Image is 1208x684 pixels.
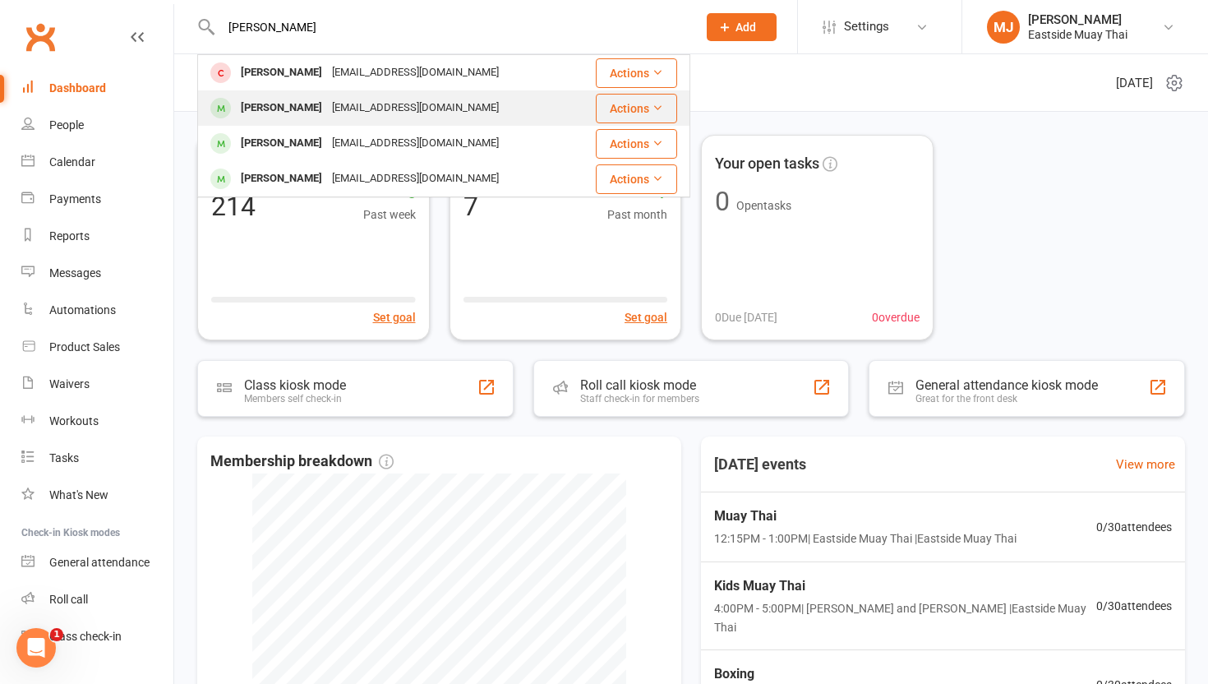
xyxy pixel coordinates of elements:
[736,199,791,212] span: Open tasks
[210,450,394,474] span: Membership breakdown
[327,96,504,120] div: [EMAIL_ADDRESS][DOMAIN_NAME]
[625,308,667,326] button: Set goal
[49,488,108,501] div: What's New
[327,132,504,155] div: [EMAIL_ADDRESS][DOMAIN_NAME]
[735,21,756,34] span: Add
[50,628,63,641] span: 1
[21,70,173,107] a: Dashboard
[20,16,61,58] a: Clubworx
[915,377,1098,393] div: General attendance kiosk mode
[49,630,122,643] div: Class check-in
[596,58,677,88] button: Actions
[49,192,101,206] div: Payments
[244,377,346,393] div: Class kiosk mode
[714,506,1017,527] span: Muay Thai
[49,556,150,569] div: General attendance
[49,266,101,280] div: Messages
[373,308,416,326] button: Set goal
[580,377,699,393] div: Roll call kiosk mode
[21,544,173,581] a: General attendance kiosk mode
[363,206,416,224] span: Past week
[49,81,106,95] div: Dashboard
[21,218,173,255] a: Reports
[1116,73,1153,93] span: [DATE]
[21,144,173,181] a: Calendar
[21,477,173,514] a: What's New
[211,193,256,220] div: 214
[327,167,504,191] div: [EMAIL_ADDRESS][DOMAIN_NAME]
[236,61,327,85] div: [PERSON_NAME]
[21,329,173,366] a: Product Sales
[715,188,730,215] div: 0
[872,308,920,326] span: 0 overdue
[21,618,173,655] a: Class kiosk mode
[596,129,677,159] button: Actions
[49,303,116,317] div: Automations
[236,132,327,155] div: [PERSON_NAME]
[236,96,327,120] div: [PERSON_NAME]
[580,393,699,404] div: Staff check-in for members
[244,393,346,404] div: Members self check-in
[21,581,173,618] a: Roll call
[707,13,777,41] button: Add
[21,255,173,292] a: Messages
[596,94,677,123] button: Actions
[21,181,173,218] a: Payments
[1096,597,1172,615] span: 0 / 30 attendees
[21,403,173,440] a: Workouts
[21,440,173,477] a: Tasks
[1116,455,1175,474] a: View more
[715,308,777,326] span: 0 Due [DATE]
[701,450,819,479] h3: [DATE] events
[49,229,90,243] div: Reports
[49,451,79,464] div: Tasks
[987,11,1020,44] div: MJ
[844,8,889,45] span: Settings
[21,107,173,144] a: People
[607,206,667,224] span: Past month
[49,118,84,132] div: People
[327,61,504,85] div: [EMAIL_ADDRESS][DOMAIN_NAME]
[1028,12,1127,27] div: [PERSON_NAME]
[21,292,173,329] a: Automations
[49,377,90,391] div: Waivers
[1028,27,1127,42] div: Eastside Muay Thai
[915,393,1098,404] div: Great for the front desk
[49,155,95,169] div: Calendar
[715,152,819,176] span: Your open tasks
[236,167,327,191] div: [PERSON_NAME]
[714,599,1096,636] span: 4:00PM - 5:00PM | [PERSON_NAME] and [PERSON_NAME] | Eastside Muay Thai
[714,575,1096,597] span: Kids Muay Thai
[596,164,677,194] button: Actions
[16,628,56,668] iframe: Intercom live chat
[49,593,88,606] div: Roll call
[1096,518,1172,536] span: 0 / 30 attendees
[463,193,478,220] div: 7
[21,366,173,403] a: Waivers
[216,16,685,39] input: Search...
[49,340,120,354] div: Product Sales
[49,414,99,427] div: Workouts
[714,529,1017,548] span: 12:15PM - 1:00PM | Eastside Muay Thai | Eastside Muay Thai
